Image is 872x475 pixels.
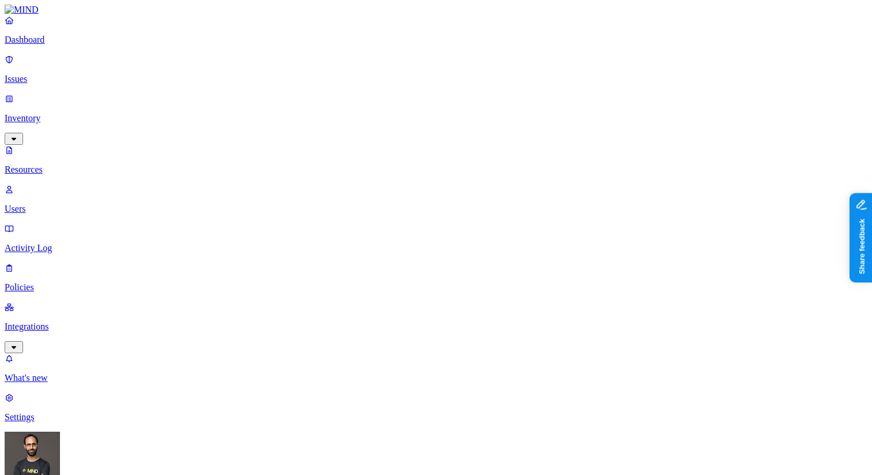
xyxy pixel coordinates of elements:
p: Inventory [5,113,867,124]
p: Resources [5,164,867,175]
p: Settings [5,412,867,422]
p: Users [5,204,867,214]
a: Issues [5,54,867,84]
a: Integrations [5,302,867,351]
p: Issues [5,74,867,84]
a: Dashboard [5,15,867,45]
p: What's new [5,373,867,383]
a: What's new [5,353,867,383]
p: Activity Log [5,243,867,253]
img: MIND [5,5,39,15]
a: Settings [5,392,867,422]
a: Policies [5,263,867,293]
p: Integrations [5,321,867,332]
a: Resources [5,145,867,175]
a: Inventory [5,93,867,143]
p: Policies [5,282,867,293]
a: Activity Log [5,223,867,253]
a: MIND [5,5,867,15]
p: Dashboard [5,35,867,45]
a: Users [5,184,867,214]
